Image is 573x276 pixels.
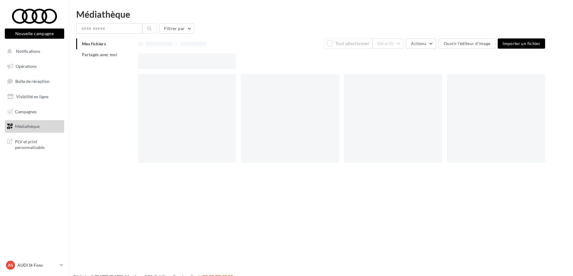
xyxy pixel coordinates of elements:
[4,75,65,88] a: Boîte de réception
[406,38,436,49] button: Actions
[16,94,48,99] span: Visibilité en ligne
[372,38,404,49] button: Gérer(0)
[159,23,194,34] button: Filtrer par
[4,105,65,118] a: Campagnes
[411,41,426,46] span: Actions
[439,38,495,49] button: Ouvrir l'éditeur d'image
[15,124,40,129] span: Médiathèque
[324,38,372,49] button: Tout sélectionner
[4,90,65,103] a: Visibilité en ligne
[389,41,394,46] span: (0)
[16,64,37,69] span: Opérations
[5,259,64,271] a: AS AUDI St-Fons
[82,41,106,46] span: Mes fichiers
[5,29,64,39] button: Nouvelle campagne
[8,262,13,268] span: AS
[15,79,49,84] span: Boîte de réception
[4,60,65,73] a: Opérations
[76,10,566,19] div: Médiathèque
[15,109,37,114] span: Campagnes
[4,135,65,153] a: PLV et print personnalisable
[4,45,63,58] button: Notifications
[498,38,545,49] button: Importer un fichier
[502,41,540,46] span: Importer un fichier
[15,138,62,150] span: PLV et print personnalisable
[16,49,40,54] span: Notifications
[17,262,57,268] p: AUDI St-Fons
[82,52,117,57] span: Partagés avec moi
[4,120,65,133] a: Médiathèque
